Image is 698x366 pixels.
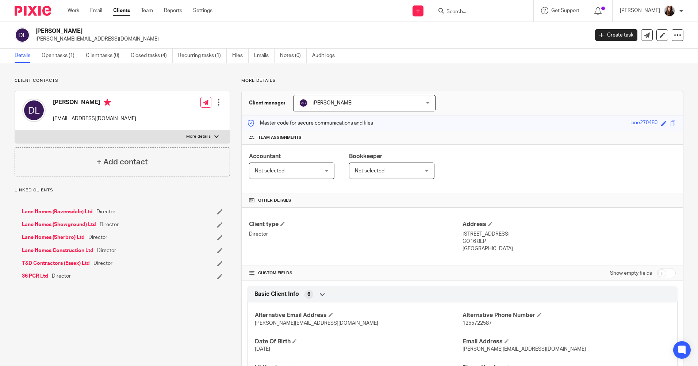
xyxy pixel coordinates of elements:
span: Team assignments [258,135,302,141]
a: Create task [595,29,637,41]
h2: [PERSON_NAME] [35,27,474,35]
span: Not selected [255,168,284,174]
a: T&D Contractors (Essex) Ltd [22,260,90,267]
span: Accountant [249,153,281,159]
span: Other details [258,198,291,203]
a: Team [141,7,153,14]
div: lane270480 [630,119,657,127]
a: Clients [113,7,130,14]
label: Show empty fields [610,270,652,277]
span: 1255722587 [463,321,492,326]
a: Files [232,49,249,63]
p: Director [249,230,462,238]
a: Emails [254,49,275,63]
img: IMG_0011.jpg [664,5,675,17]
input: Search [446,9,511,15]
h4: CUSTOM FIELDS [249,270,462,276]
span: Director [52,272,71,280]
p: More details [186,134,211,140]
span: Not selected [355,168,384,174]
p: [STREET_ADDRESS] [463,230,676,238]
a: Work [68,7,79,14]
span: [PERSON_NAME][EMAIL_ADDRESS][DOMAIN_NAME] [255,321,378,326]
span: [PERSON_NAME][EMAIL_ADDRESS][DOMAIN_NAME] [463,347,586,352]
h4: Address [463,221,676,228]
p: [GEOGRAPHIC_DATA] [463,245,676,252]
span: [PERSON_NAME] [312,100,353,106]
p: More details [241,78,683,84]
a: 36 PCR Ltd [22,272,48,280]
a: Lane Homes (Sherbro) Ltd [22,234,85,241]
span: Director [88,234,107,241]
span: Director [93,260,112,267]
a: Closed tasks (4) [131,49,173,63]
a: Lane Homes (Ravensdale) Ltd [22,208,93,216]
h4: Client type [249,221,462,228]
i: Primary [104,99,111,106]
a: Lane Homes (Showground) Ltd [22,221,96,228]
a: Notes (0) [280,49,307,63]
p: [PERSON_NAME] [620,7,660,14]
a: Recurring tasks (1) [178,49,227,63]
a: Lane Homes Construction Ltd [22,247,93,254]
a: Audit logs [312,49,340,63]
a: Details [15,49,36,63]
p: Master code for secure communications and files [247,119,373,127]
a: Open tasks (1) [42,49,80,63]
img: svg%3E [22,99,46,122]
p: [PERSON_NAME][EMAIL_ADDRESS][DOMAIN_NAME] [35,35,584,43]
a: Reports [164,7,182,14]
span: 6 [307,291,310,298]
h3: Client manager [249,99,286,107]
p: Linked clients [15,187,230,193]
h4: + Add contact [97,156,148,168]
h4: Email Address [463,338,670,346]
p: Client contacts [15,78,230,84]
img: Pixie [15,6,51,16]
span: Get Support [551,8,579,13]
img: svg%3E [15,27,30,43]
h4: [PERSON_NAME] [53,99,136,108]
span: Bookkeeper [349,153,383,159]
a: Settings [193,7,212,14]
a: Client tasks (0) [86,49,125,63]
p: CO16 8EP [463,238,676,245]
span: Director [97,247,116,254]
span: Director [96,208,115,216]
span: Director [100,221,119,228]
h4: Date Of Birth [255,338,462,346]
span: Basic Client Info [254,290,299,298]
h4: Alternative Email Address [255,312,462,319]
img: svg%3E [299,99,308,107]
p: [EMAIL_ADDRESS][DOMAIN_NAME] [53,115,136,122]
h4: Alternative Phone Number [463,312,670,319]
span: [DATE] [255,347,270,352]
a: Email [90,7,102,14]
